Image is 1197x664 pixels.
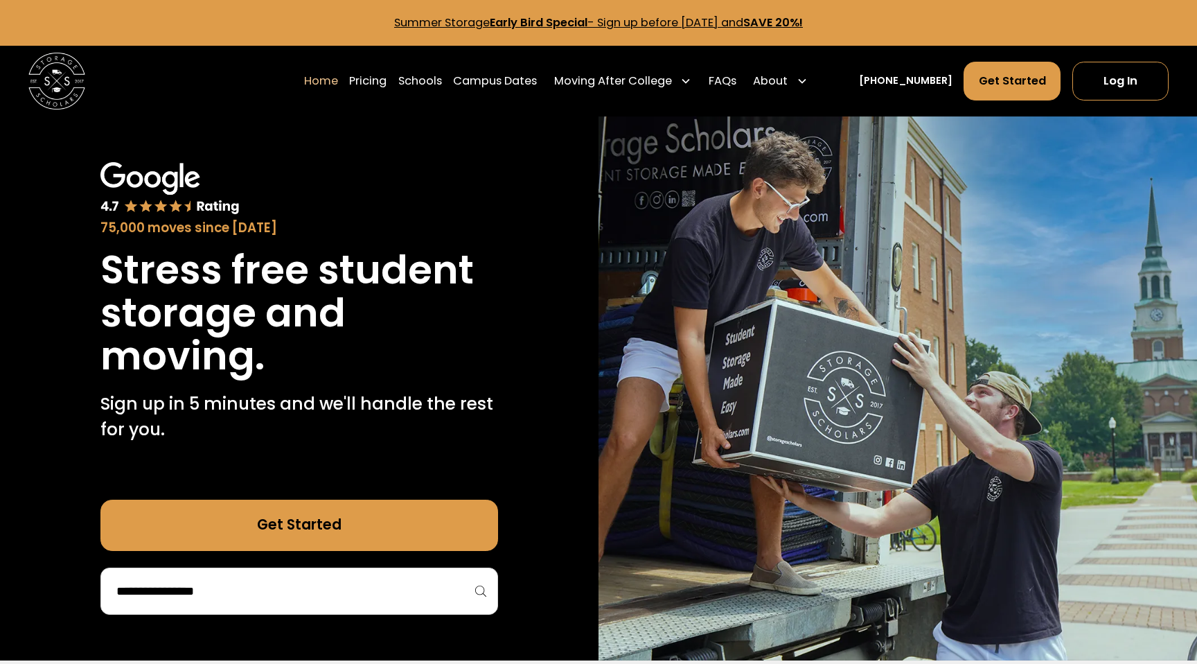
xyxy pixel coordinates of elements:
[100,392,498,443] p: Sign up in 5 minutes and we'll handle the rest for you.
[1072,62,1169,100] a: Log In
[100,249,498,378] h1: Stress free student storage and moving.
[554,73,672,90] div: Moving After College
[598,116,1197,661] img: Storage Scholars makes moving and storage easy.
[349,61,387,101] a: Pricing
[709,61,736,101] a: FAQs
[548,61,697,101] div: Moving After College
[100,162,240,216] img: Google 4.7 star rating
[490,15,587,30] strong: Early Bird Special
[304,61,338,101] a: Home
[394,15,803,30] a: Summer StorageEarly Bird Special- Sign up before [DATE] andSAVE 20%!
[28,53,85,110] img: Storage Scholars main logo
[859,73,952,89] a: [PHONE_NUMBER]
[747,61,813,101] div: About
[28,53,85,110] a: home
[753,73,788,90] div: About
[398,61,442,101] a: Schools
[100,500,498,551] a: Get Started
[100,218,498,238] div: 75,000 moves since [DATE]
[453,61,537,101] a: Campus Dates
[743,15,803,30] strong: SAVE 20%!
[964,62,1061,100] a: Get Started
